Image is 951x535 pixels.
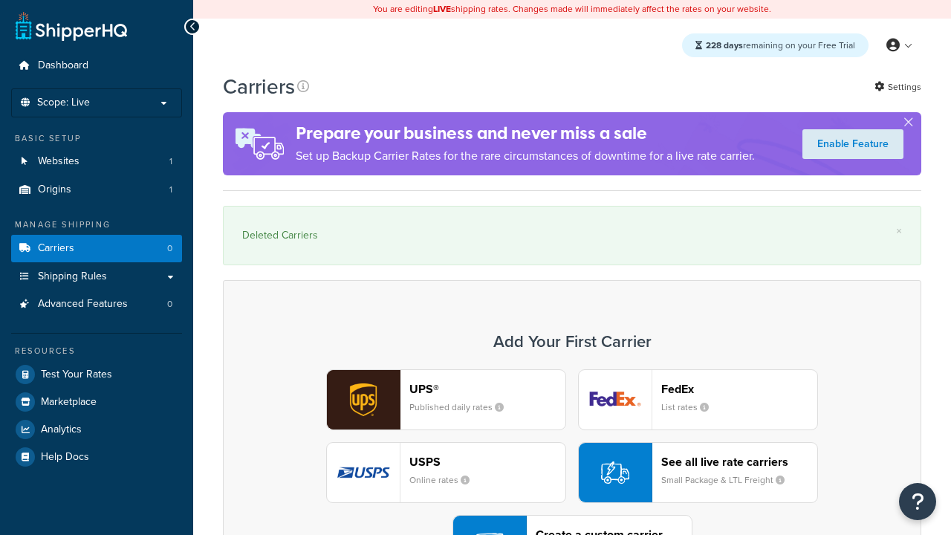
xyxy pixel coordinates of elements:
[223,72,295,101] h1: Carriers
[11,235,182,262] a: Carriers 0
[238,333,906,351] h3: Add Your First Carrier
[327,370,400,429] img: ups logo
[11,218,182,231] div: Manage Shipping
[578,442,818,503] button: See all live rate carriersSmall Package & LTL Freight
[11,148,182,175] li: Websites
[41,396,97,409] span: Marketplace
[11,52,182,80] a: Dashboard
[169,184,172,196] span: 1
[41,369,112,381] span: Test Your Rates
[41,451,89,464] span: Help Docs
[682,33,869,57] div: remaining on your Free Trial
[802,129,903,159] a: Enable Feature
[899,483,936,520] button: Open Resource Center
[601,458,629,487] img: icon-carrier-liverate-becf4550.svg
[409,401,516,414] small: Published daily rates
[661,455,817,469] header: See all live rate carriers
[661,382,817,396] header: FedEx
[578,369,818,430] button: fedEx logoFedExList rates
[38,270,107,283] span: Shipping Rules
[296,146,755,166] p: Set up Backup Carrier Rates for the rare circumstances of downtime for a live rate carrier.
[11,235,182,262] li: Carriers
[326,442,566,503] button: usps logoUSPSOnline rates
[11,416,182,443] a: Analytics
[41,424,82,436] span: Analytics
[706,39,743,52] strong: 228 days
[242,225,902,246] div: Deleted Carriers
[11,148,182,175] a: Websites 1
[661,473,796,487] small: Small Package & LTL Freight
[433,2,451,16] b: LIVE
[167,242,172,255] span: 0
[167,298,172,311] span: 0
[409,473,481,487] small: Online rates
[38,155,79,168] span: Websites
[326,369,566,430] button: ups logoUPS®Published daily rates
[38,184,71,196] span: Origins
[874,77,921,97] a: Settings
[11,389,182,415] a: Marketplace
[11,176,182,204] li: Origins
[11,176,182,204] a: Origins 1
[11,291,182,318] li: Advanced Features
[11,444,182,470] a: Help Docs
[11,132,182,145] div: Basic Setup
[896,225,902,237] a: ×
[409,455,565,469] header: USPS
[223,112,296,175] img: ad-rules-rateshop-fe6ec290ccb7230408bd80ed9643f0289d75e0ffd9eb532fc0e269fcd187b520.png
[327,443,400,502] img: usps logo
[169,155,172,168] span: 1
[11,263,182,291] a: Shipping Rules
[16,11,127,41] a: ShipperHQ Home
[296,121,755,146] h4: Prepare your business and never miss a sale
[38,298,128,311] span: Advanced Features
[38,242,74,255] span: Carriers
[579,370,652,429] img: fedEx logo
[11,291,182,318] a: Advanced Features 0
[661,401,721,414] small: List rates
[409,382,565,396] header: UPS®
[37,97,90,109] span: Scope: Live
[38,59,88,72] span: Dashboard
[11,345,182,357] div: Resources
[11,361,182,388] a: Test Your Rates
